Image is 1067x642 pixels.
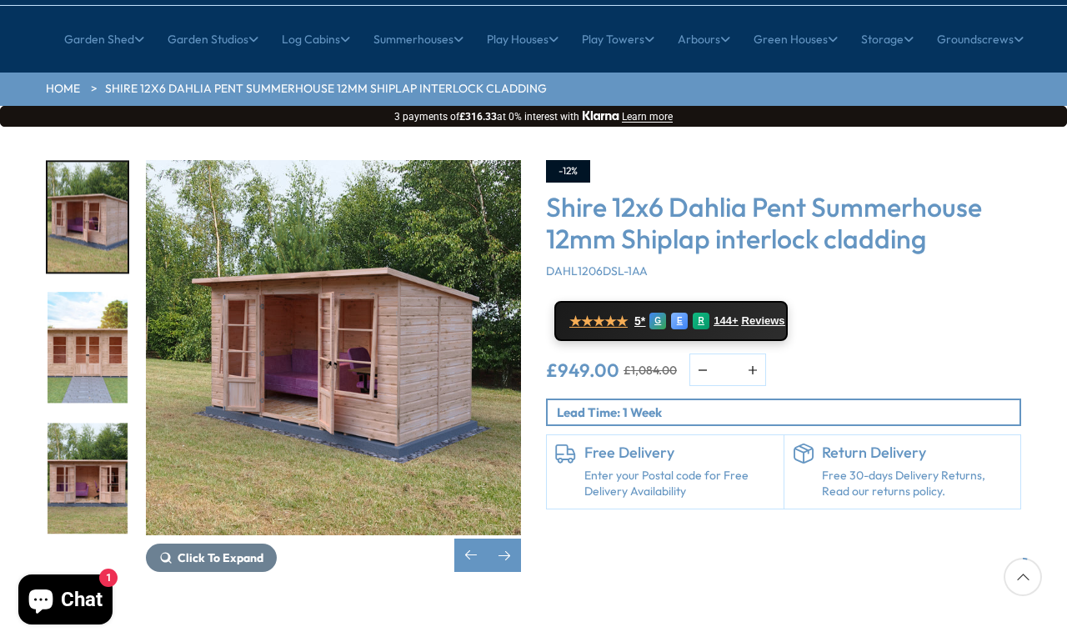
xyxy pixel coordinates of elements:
[569,313,628,329] span: ★★★★★
[861,18,914,60] a: Storage
[584,444,775,462] h6: Free Delivery
[46,421,129,535] div: 4 / 8
[146,544,277,572] button: Click To Expand
[582,18,654,60] a: Play Towers
[487,18,559,60] a: Play Houses
[693,313,709,329] div: R
[624,364,677,376] del: £1,084.00
[649,313,666,329] div: G
[178,550,263,565] span: Click To Expand
[64,18,144,60] a: Garden Shed
[754,18,838,60] a: Green Houses
[46,81,80,98] a: HOME
[584,468,775,500] a: Enter your Postal code for Free Delivery Availability
[454,539,488,572] div: Previous slide
[48,423,128,534] img: Dahlia__12x6_Life_0000_200x200.jpg
[282,18,350,60] a: Log Cabins
[822,444,1013,462] h6: Return Delivery
[48,162,128,273] img: Dahlia__12x6_Life_0076_200x200.jpg
[714,314,738,328] span: 144+
[546,191,1021,255] h3: Shire 12x6 Dahlia Pent Summerhouse 12mm Shiplap interlock cladding
[822,468,1013,500] p: Free 30-days Delivery Returns, Read our returns policy.
[742,314,785,328] span: Reviews
[146,160,521,535] img: Shire 12x6 Dahlia Pent Summerhouse 12mm Shiplap interlock cladding
[671,313,688,329] div: E
[546,361,619,379] ins: £949.00
[46,291,129,405] div: 3 / 8
[937,18,1024,60] a: Groundscrews
[373,18,463,60] a: Summerhouses
[48,293,128,404] img: Dahlia__12x6__fence_0000_200x200.jpg
[554,301,788,341] a: ★★★★★ 5* G E R 144+ Reviews
[168,18,258,60] a: Garden Studios
[546,263,648,278] span: DAHL1206DSL-1AA
[557,404,1019,421] p: Lead Time: 1 Week
[105,81,547,98] a: Shire 12x6 Dahlia Pent Summerhouse 12mm Shiplap interlock cladding
[546,160,590,183] div: -12%
[46,160,129,274] div: 2 / 8
[13,574,118,629] inbox-online-store-chat: Shopify online store chat
[146,160,521,572] div: 2 / 8
[488,539,521,572] div: Next slide
[678,18,730,60] a: Arbours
